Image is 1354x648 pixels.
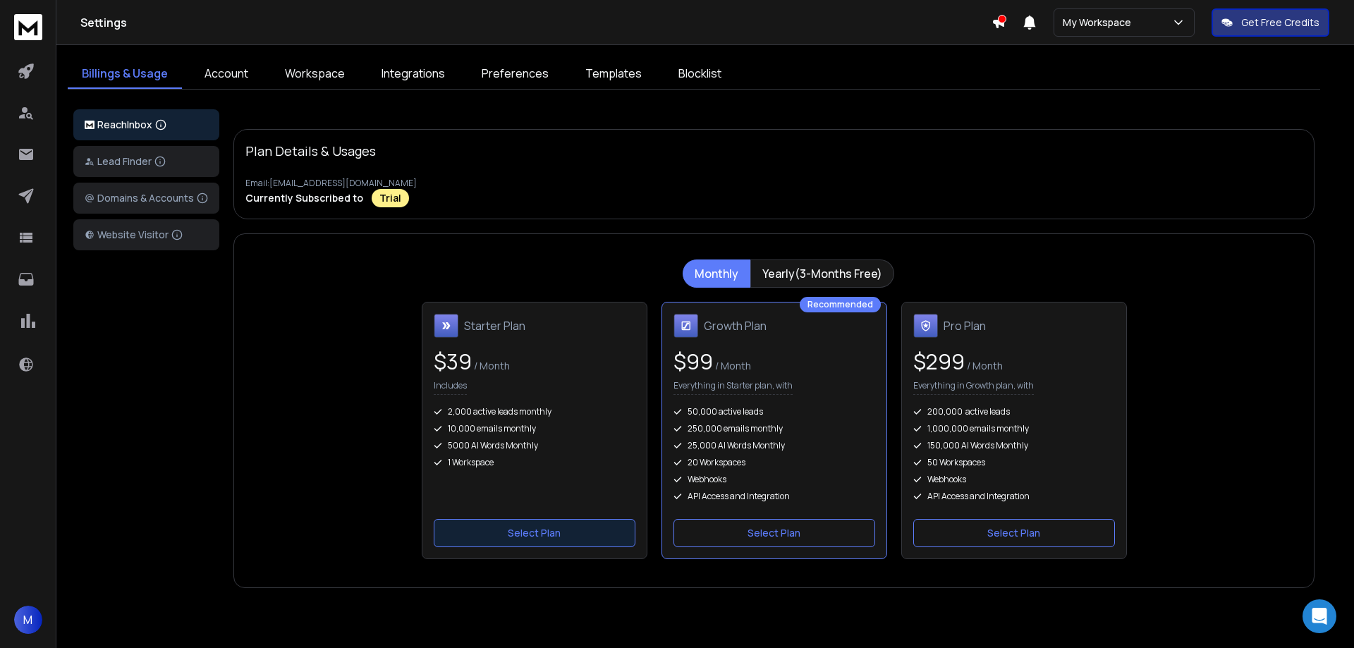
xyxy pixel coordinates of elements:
[372,189,409,207] div: Trial
[673,423,875,434] div: 250,000 emails monthly
[664,59,736,89] a: Blocklist
[571,59,656,89] a: Templates
[673,491,875,502] div: API Access and Integration
[673,314,698,338] img: Growth Plan icon
[673,380,793,395] p: Everything in Starter plan, with
[434,423,635,434] div: 10,000 emails monthly
[673,457,875,468] div: 20 Workspaces
[73,183,219,214] button: Domains & Accounts
[913,519,1115,547] button: Select Plan
[913,474,1115,485] div: Webhooks
[673,347,713,376] span: $ 99
[1241,16,1319,30] p: Get Free Credits
[913,406,1115,417] div: 200,000 active leads
[85,121,94,130] img: logo
[464,317,525,334] h1: Starter Plan
[1212,8,1329,37] button: Get Free Credits
[704,317,767,334] h1: Growth Plan
[73,146,219,177] button: Lead Finder
[434,314,458,338] img: Starter Plan icon
[434,519,635,547] button: Select Plan
[434,406,635,417] div: 2,000 active leads monthly
[245,178,1303,189] p: Email: [EMAIL_ADDRESS][DOMAIN_NAME]
[80,14,992,31] h1: Settings
[434,347,472,376] span: $ 39
[683,259,750,288] button: Monthly
[434,380,467,395] p: Includes
[68,59,182,89] a: Billings & Usage
[965,359,1003,372] span: / Month
[190,59,262,89] a: Account
[245,141,376,161] p: Plan Details & Usages
[472,359,510,372] span: / Month
[944,317,986,334] h1: Pro Plan
[913,423,1115,434] div: 1,000,000 emails monthly
[913,314,938,338] img: Pro Plan icon
[673,440,875,451] div: 25,000 AI Words Monthly
[73,109,219,140] button: ReachInbox
[434,440,635,451] div: 5000 AI Words Monthly
[367,59,459,89] a: Integrations
[14,14,42,40] img: logo
[73,219,219,250] button: Website Visitor
[14,606,42,634] button: M
[750,259,894,288] button: Yearly(3-Months Free)
[913,380,1034,395] p: Everything in Growth plan, with
[271,59,359,89] a: Workspace
[673,474,875,485] div: Webhooks
[913,440,1115,451] div: 150,000 AI Words Monthly
[245,191,363,205] p: Currently Subscribed to
[468,59,563,89] a: Preferences
[913,347,965,376] span: $ 299
[673,406,875,417] div: 50,000 active leads
[1303,599,1336,633] div: Open Intercom Messenger
[913,491,1115,502] div: API Access and Integration
[434,457,635,468] div: 1 Workspace
[800,297,881,312] div: Recommended
[713,359,751,372] span: / Month
[673,519,875,547] button: Select Plan
[913,457,1115,468] div: 50 Workspaces
[1063,16,1137,30] p: My Workspace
